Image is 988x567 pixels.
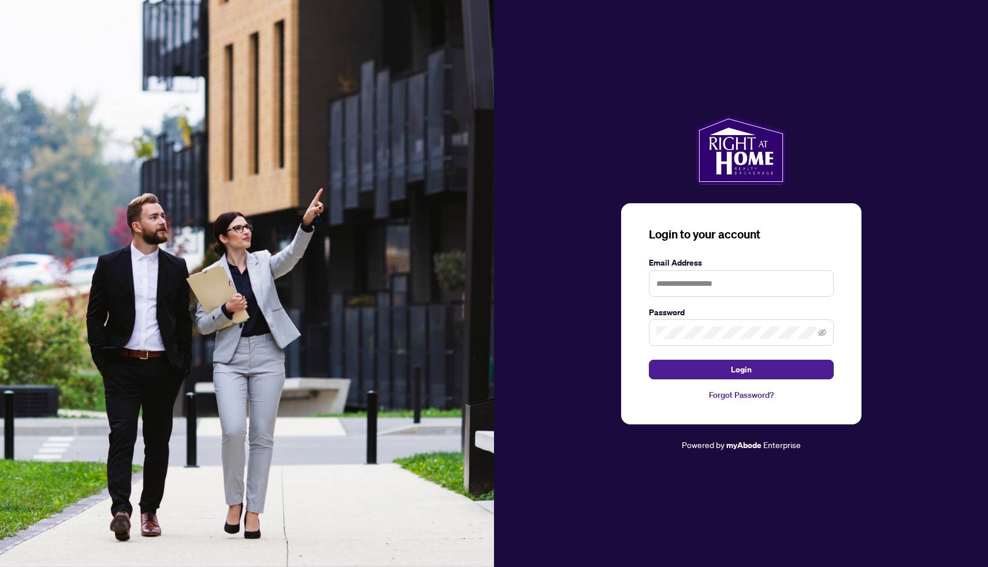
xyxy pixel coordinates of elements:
span: Login [731,360,752,379]
img: ma-logo [696,115,786,185]
span: Enterprise [763,439,801,450]
a: Forgot Password? [649,389,834,401]
button: Login [649,360,834,379]
span: eye-invisible [818,329,826,337]
span: Powered by [682,439,725,450]
label: Password [649,306,834,319]
a: myAbode [726,439,762,452]
label: Email Address [649,256,834,269]
h3: Login to your account [649,226,834,243]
